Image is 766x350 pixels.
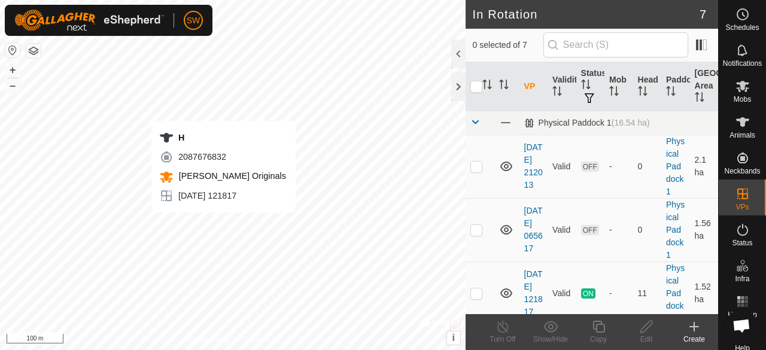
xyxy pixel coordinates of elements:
[159,130,286,145] div: H
[548,62,576,111] th: Validity
[690,62,718,111] th: [GEOGRAPHIC_DATA] Area
[479,334,527,345] div: Turn Off
[581,225,599,235] span: OFF
[661,62,689,111] th: Paddock
[581,288,595,299] span: ON
[244,334,279,345] a: Contact Us
[638,88,648,98] p-sorticon: Activate to sort
[609,160,628,173] div: -
[732,239,752,246] span: Status
[633,261,661,325] td: 11
[735,203,749,211] span: VPs
[499,81,509,91] p-sorticon: Activate to sort
[612,118,650,127] span: (16.54 ha)
[690,135,718,198] td: 2.1 ha
[622,334,670,345] div: Edit
[524,206,543,253] a: [DATE] 065617
[666,263,685,323] a: Physical Paddock 1
[734,96,751,103] span: Mobs
[548,261,576,325] td: Valid
[729,132,755,139] span: Animals
[633,198,661,261] td: 0
[666,200,685,260] a: Physical Paddock 1
[728,311,757,318] span: Heatmap
[552,88,562,98] p-sorticon: Activate to sort
[524,269,543,316] a: [DATE] 121817
[452,333,454,343] span: i
[724,168,760,175] span: Neckbands
[574,334,622,345] div: Copy
[524,142,543,190] a: [DATE] 212013
[609,88,619,98] p-sorticon: Activate to sort
[695,94,704,104] p-sorticon: Activate to sort
[176,171,286,181] span: [PERSON_NAME] Originals
[725,309,758,342] div: Open chat
[187,14,200,27] span: SW
[473,39,543,51] span: 0 selected of 7
[666,136,685,196] a: Physical Paddock 1
[5,43,20,57] button: Reset Map
[633,62,661,111] th: Head
[26,44,41,58] button: Map Layers
[473,7,700,22] h2: In Rotation
[581,162,599,172] span: OFF
[666,88,676,98] p-sorticon: Activate to sort
[581,81,591,91] p-sorticon: Activate to sort
[548,135,576,198] td: Valid
[5,78,20,93] button: –
[186,334,230,345] a: Privacy Policy
[482,81,492,91] p-sorticon: Activate to sort
[543,32,688,57] input: Search (S)
[524,118,650,128] div: Physical Paddock 1
[159,150,286,164] div: 2087676832
[447,331,460,345] button: i
[670,334,718,345] div: Create
[5,63,20,77] button: +
[609,224,628,236] div: -
[604,62,633,111] th: Mob
[609,287,628,300] div: -
[548,198,576,261] td: Valid
[700,5,706,23] span: 7
[723,60,762,67] span: Notifications
[159,188,286,203] div: [DATE] 121817
[14,10,164,31] img: Gallagher Logo
[527,334,574,345] div: Show/Hide
[690,198,718,261] td: 1.56 ha
[576,62,604,111] th: Status
[633,135,661,198] td: 0
[725,24,759,31] span: Schedules
[735,275,749,282] span: Infra
[519,62,548,111] th: VP
[690,261,718,325] td: 1.52 ha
